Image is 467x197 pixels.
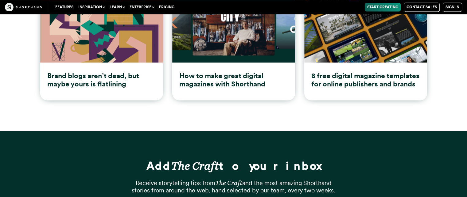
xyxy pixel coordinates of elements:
button: Enterprise [127,3,157,11]
em: The Craft [171,159,219,172]
h4: How to make great digital magazines with Shorthand [179,71,288,88]
a: Sign in [443,2,462,12]
h4: 8 free digital magazine templates for online publishers and brands [311,71,420,88]
p: Receive storytelling tips from and the most amazing Shorthand stories from around the web, hand s... [126,179,341,194]
h4: Brand blogs aren’t dead, but maybe yours is flatlining [47,71,156,88]
a: Contact Sales [404,2,440,12]
button: Learn [107,3,127,11]
em: The Craft [215,179,242,187]
a: Start Creating [365,3,401,11]
img: The Craft [5,3,42,11]
button: Inspiration [76,3,107,11]
h3: Add to your inbox [126,160,341,172]
a: Features [53,3,76,11]
a: Pricing [157,3,177,11]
